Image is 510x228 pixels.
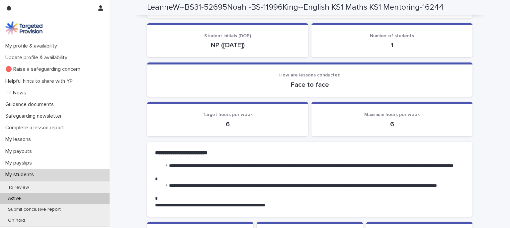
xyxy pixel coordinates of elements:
p: My lessons [3,136,36,143]
p: Guidance documents [3,101,59,108]
p: Complete a lesson report [3,125,69,131]
h2: LeanneW--BS31-52695Noah -BS-11996King--English KS1 Maths KS1 Mentoring-16244 [147,3,444,12]
p: Face to face [155,81,465,89]
p: 1 [319,41,465,49]
img: M5nRWzHhSzIhMunXDL62 [5,21,42,35]
p: Update profile & availability [3,55,73,61]
span: Number of students [370,34,414,38]
p: To review [3,185,34,190]
p: Active [3,196,26,201]
p: 🔴 Raise a safeguarding concern [3,66,86,72]
span: Student initials (DOB) [204,34,251,38]
p: 6 [319,120,465,128]
span: How are lessons conducted [279,73,340,77]
p: Safeguarding newsletter [3,113,67,119]
p: 6 [155,120,300,128]
p: Helpful hints to share with YP [3,78,78,84]
span: Target hours per week [203,112,253,117]
p: My students [3,171,39,178]
p: On hold [3,218,30,223]
p: TP News [3,90,32,96]
p: NP ([DATE]) [155,41,300,49]
p: Submit conclusive report [3,207,66,212]
p: My payouts [3,148,37,155]
p: My profile & availability [3,43,62,49]
span: Maximum hours per week [364,112,420,117]
p: My payslips [3,160,37,166]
